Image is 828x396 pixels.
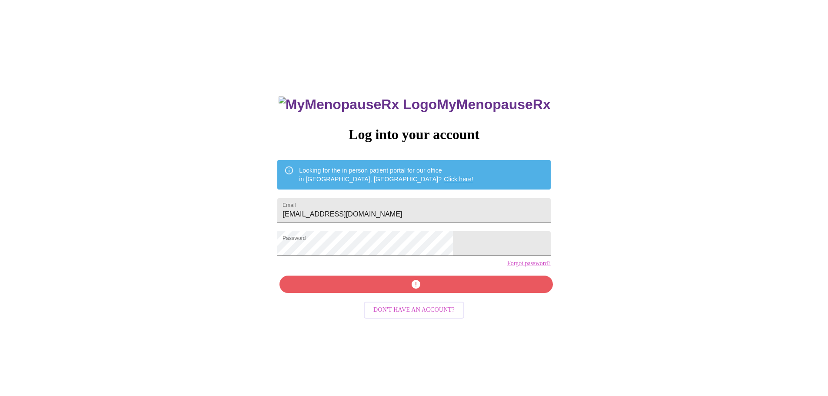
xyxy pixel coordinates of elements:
img: MyMenopauseRx Logo [279,97,437,113]
a: Forgot password? [507,260,551,267]
a: Don't have an account? [362,306,466,313]
div: Looking for the in person patient portal for our office in [GEOGRAPHIC_DATA], [GEOGRAPHIC_DATA]? [299,163,473,187]
span: Don't have an account? [373,305,455,316]
h3: Log into your account [277,126,550,143]
h3: MyMenopauseRx [279,97,551,113]
a: Click here! [444,176,473,183]
button: Don't have an account? [364,302,464,319]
